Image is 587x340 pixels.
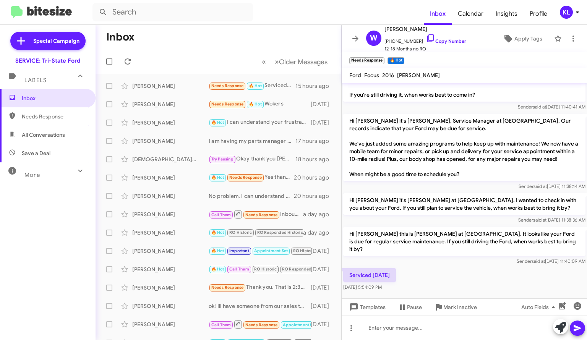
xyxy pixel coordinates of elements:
small: Needs Response [349,57,384,64]
div: [PERSON_NAME] [132,210,209,218]
span: Calendar [452,3,490,25]
div: No worries Mrs.[PERSON_NAME]! [209,265,311,274]
span: Ford [349,72,361,79]
a: Profile [524,3,553,25]
button: Auto Fields [515,300,564,314]
div: [DATE] [311,284,335,291]
span: RO Responded Historic [257,230,303,235]
div: [PERSON_NAME] [132,174,209,181]
span: 2016 [382,72,394,79]
span: Sender [DATE] 11:40:41 AM [518,104,585,110]
span: RO Historic [254,267,277,272]
span: RO Historic [229,230,252,235]
span: Sender [DATE] 11:40:09 AM [517,258,585,264]
p: Hi [PERSON_NAME] it's [PERSON_NAME], Service Manager at [GEOGRAPHIC_DATA]. Our records indicate t... [343,114,585,181]
div: [DEMOGRAPHIC_DATA][PERSON_NAME] [132,155,209,163]
button: KL [553,6,579,19]
div: [DATE] [311,119,335,126]
span: Mark Inactive [443,300,477,314]
button: Pause [392,300,428,314]
span: Labels [24,77,47,84]
span: Call Them [211,212,231,217]
a: Inbox [424,3,452,25]
span: Sender [DATE] 11:38:14 AM [519,183,585,189]
button: Mark Inactive [428,300,483,314]
div: [PERSON_NAME] [132,137,209,145]
div: but i can still get you set up for an oil change if you would like [209,246,311,255]
div: [DATE] [311,247,335,255]
span: Needs Response [245,212,278,217]
div: Inbound Call [209,319,311,329]
div: [PERSON_NAME] [132,321,209,328]
span: W [370,32,378,44]
span: [PERSON_NAME] [397,72,440,79]
div: 18 hours ago [295,155,335,163]
span: Templates [348,300,386,314]
p: Hi [PERSON_NAME] it's [PERSON_NAME] at [GEOGRAPHIC_DATA]. I wanted to check in with you about you... [343,193,585,215]
div: [PERSON_NAME] [132,119,209,126]
input: Search [92,3,253,21]
span: RO Historic [293,248,316,253]
span: Needs Response [229,175,262,180]
span: [PHONE_NUMBER] [384,34,466,45]
span: 🔥 Hot [211,248,224,253]
span: More [24,172,40,178]
div: I can understand your frustration [PERSON_NAME], if there is anything we can do to regain your co... [209,118,311,127]
span: Appointment Set [283,322,316,327]
span: Try Pausing [211,157,234,162]
span: Appointment Set [254,248,288,253]
div: [DATE] [311,100,335,108]
button: Templates [342,300,392,314]
span: Needs Response [245,322,278,327]
div: [PERSON_NAME] [132,192,209,200]
span: 🔥 Hot [211,230,224,235]
div: 15 hours ago [295,82,335,90]
div: [PERSON_NAME] [132,247,209,255]
div: SERVICE: Tri-State Ford [15,57,80,65]
span: Call Them [229,267,249,272]
button: Previous [257,54,271,70]
span: Needs Response [211,102,244,107]
span: said at [533,104,546,110]
div: Thank you. That is 2:30mins drive from here. [209,283,311,292]
button: Apply Tags [494,32,550,45]
div: 20 hours ago [294,174,335,181]
span: 🔥 Hot [211,267,224,272]
span: 🔥 Hot [211,175,224,180]
div: a day ago [303,229,335,236]
span: [PERSON_NAME] [384,24,466,34]
div: 20 hours ago [294,192,335,200]
div: KL [560,6,573,19]
p: Hi [PERSON_NAME] this is [PERSON_NAME] at [GEOGRAPHIC_DATA]. It looks like your Ford is due for r... [343,227,585,256]
div: [DATE] [311,302,335,310]
div: Okay thank you [PERSON_NAME] [209,155,295,164]
div: Yes thank you [209,173,294,182]
span: Call Them [211,322,231,327]
span: Needs Response [211,285,244,290]
div: [DATE] [311,266,335,273]
div: Thank you. [209,228,303,237]
span: said at [532,258,545,264]
div: [PERSON_NAME] [132,302,209,310]
h1: Inbox [106,31,135,43]
div: No problem, I can understand that. If there is anything we can assist with to make life simpler f... [209,192,294,200]
span: Auto Fields [521,300,558,314]
span: RO Responded Historic [282,267,328,272]
div: Serviced [DATE] [209,81,295,90]
div: I am having my parts manager check on that now [PERSON_NAME], looks like the inspection was done ... [209,137,295,145]
span: 12-18 Months no RO [384,45,466,53]
div: Wokers [209,100,311,108]
a: Insights [490,3,524,25]
span: All Conversations [22,131,65,139]
span: Pause [407,300,422,314]
div: [PERSON_NAME] [132,229,209,236]
span: Older Messages [279,58,328,66]
span: said at [533,183,547,189]
span: Inbox [22,94,87,102]
div: [PERSON_NAME] [132,82,209,90]
span: Needs Response [211,83,244,88]
span: Save a Deal [22,149,50,157]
